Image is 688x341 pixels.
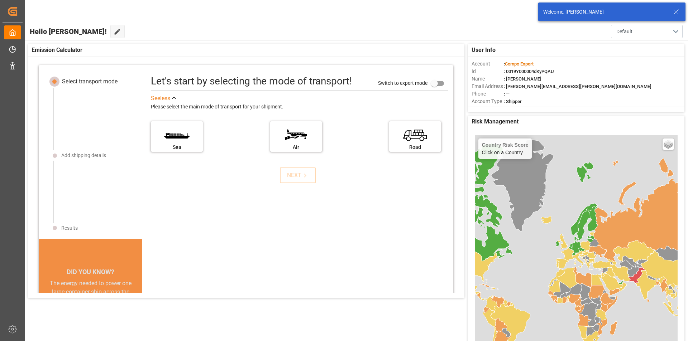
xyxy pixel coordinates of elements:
span: Hello [PERSON_NAME]! [30,25,107,38]
div: DID YOU KNOW? [39,264,142,279]
span: Account [472,60,504,68]
div: Road [393,143,438,151]
div: Click on a Country [482,142,529,155]
div: Results [61,224,78,232]
div: The energy needed to power one large container ship across the ocean in a single day is the same ... [47,279,134,331]
span: Phone [472,90,504,98]
span: : [PERSON_NAME][EMAIL_ADDRESS][PERSON_NAME][DOMAIN_NAME] [504,84,651,89]
div: Add shipping details [61,152,106,159]
span: Account Type [472,98,504,105]
span: Switch to expert mode [378,80,427,86]
span: : — [504,91,510,97]
div: See less [151,94,170,103]
span: : Shipper [504,99,522,104]
span: : 0019Y000004dKyPQAU [504,69,554,74]
button: open menu [611,25,683,38]
span: : [PERSON_NAME] [504,76,541,82]
span: Risk Management [472,117,519,126]
div: Air [274,143,319,151]
span: Id [472,68,504,75]
h4: Country Risk Score [482,142,529,148]
span: : [504,61,534,67]
span: Email Address [472,83,504,90]
div: Let's start by selecting the mode of transport! [151,74,352,89]
div: Sea [154,143,199,151]
span: Emission Calculator [32,46,82,54]
div: Select transport mode [62,77,118,86]
div: Please select the main mode of transport for your shipment. [151,103,448,111]
a: Layers [663,138,674,150]
span: Compo Expert [505,61,534,67]
span: User Info [472,46,496,54]
button: NEXT [280,167,316,183]
div: Welcome, [PERSON_NAME] [543,8,666,16]
button: next slide / item [132,279,142,339]
span: Default [616,28,632,35]
div: NEXT [287,171,309,180]
button: previous slide / item [39,279,49,339]
span: Name [472,75,504,83]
